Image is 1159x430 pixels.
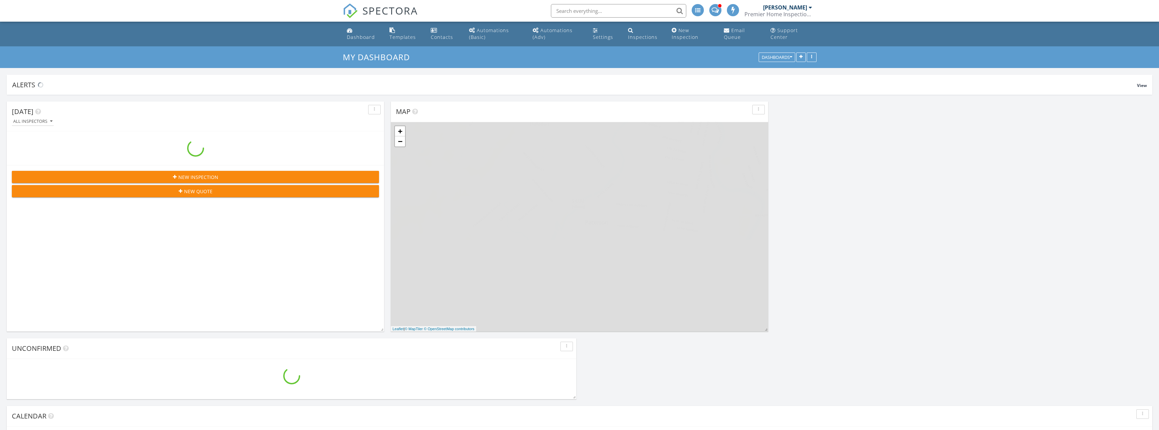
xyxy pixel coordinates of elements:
[343,3,358,18] img: The Best Home Inspection Software - Spectora
[391,326,476,332] div: |
[763,4,807,11] div: [PERSON_NAME]
[530,24,585,44] a: Automations (Advanced)
[1137,83,1147,88] span: View
[343,51,416,63] a: My Dashboard
[724,27,745,40] div: Email Queue
[347,34,375,40] div: Dashboard
[387,24,423,44] a: Templates
[184,188,213,195] span: New Quote
[721,24,762,44] a: Email Queue
[12,411,46,421] span: Calendar
[344,24,382,44] a: Dashboard
[362,3,418,18] span: SPECTORA
[12,185,379,197] button: New Quote
[12,107,34,116] span: [DATE]
[771,27,798,40] div: Support Center
[395,126,405,136] a: Zoom in
[428,24,461,44] a: Contacts
[590,24,620,44] a: Settings
[405,327,423,331] a: © MapTiler
[12,344,61,353] span: Unconfirmed
[466,24,525,44] a: Automations (Basic)
[762,55,792,60] div: Dashboards
[469,27,509,40] div: Automations (Basic)
[628,34,657,40] div: Inspections
[593,34,613,40] div: Settings
[178,174,218,181] span: New Inspection
[13,119,52,124] div: All Inspectors
[551,4,686,18] input: Search everything...
[389,34,416,40] div: Templates
[395,136,405,146] a: Zoom out
[625,24,664,44] a: Inspections
[431,34,453,40] div: Contacts
[12,171,379,183] button: New Inspection
[396,107,410,116] span: Map
[343,9,418,23] a: SPECTORA
[672,27,698,40] div: New Inspection
[744,11,812,18] div: Premier Home Inspection Services
[669,24,716,44] a: New Inspection
[768,24,815,44] a: Support Center
[759,53,795,62] button: Dashboards
[533,27,573,40] div: Automations (Adv)
[424,327,474,331] a: © OpenStreetMap contributors
[393,327,404,331] a: Leaflet
[12,117,54,126] button: All Inspectors
[12,80,1137,89] div: Alerts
